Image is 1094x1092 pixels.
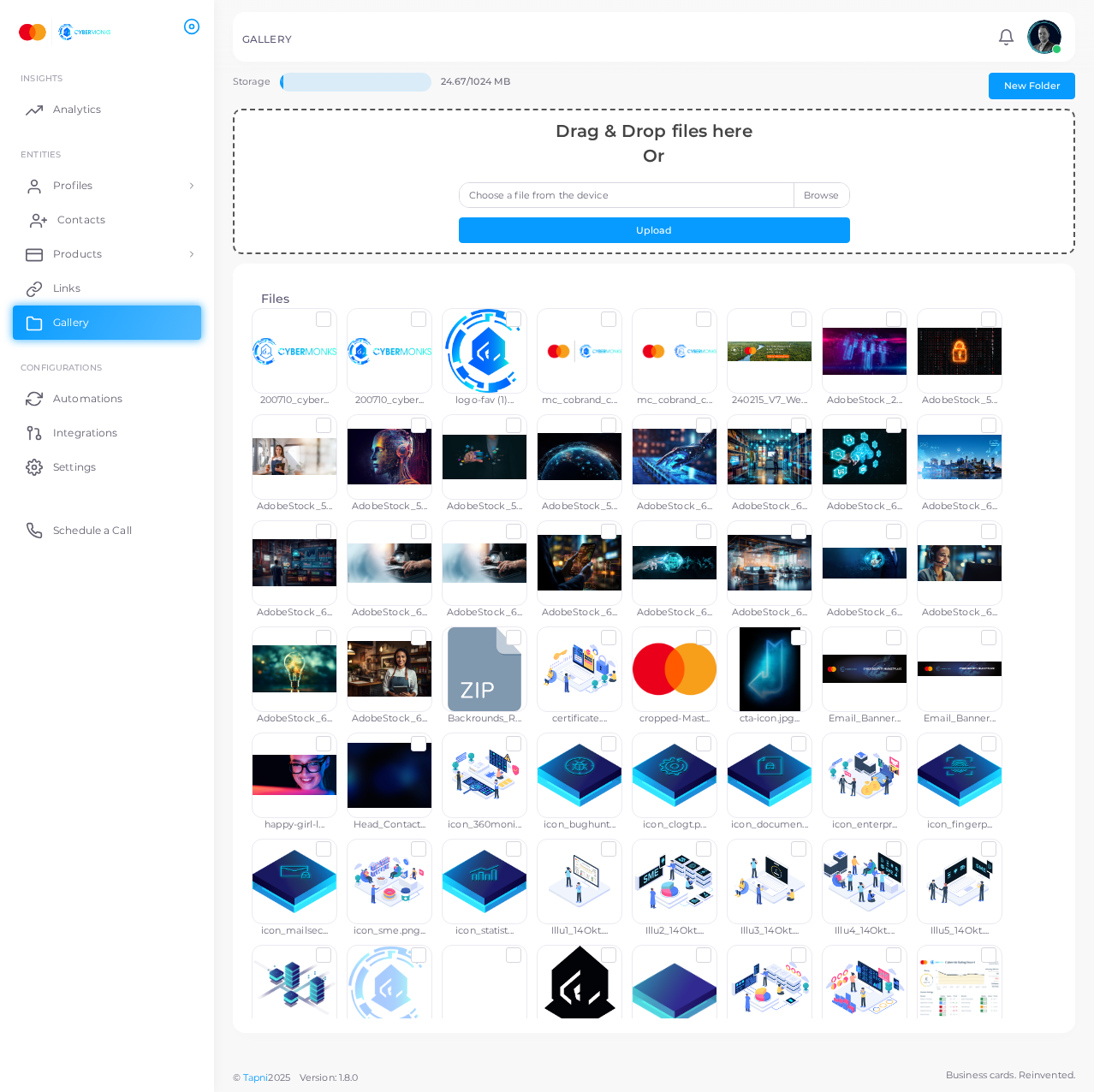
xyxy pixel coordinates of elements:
[13,306,201,340] a: Gallery
[459,119,850,144] div: Drag & Drop files here
[53,246,102,262] span: Products
[632,606,717,620] div: AdobeStock_6...
[537,818,622,832] div: icon_bughunt...
[252,500,337,513] div: AdobeStock_5...
[252,818,337,832] div: happy-girl-l...
[13,237,201,271] a: Products
[53,425,117,441] span: Integrations
[822,394,907,407] div: AdobeStock_2...
[727,818,812,832] div: icon_documen...
[53,460,96,475] span: Settings
[53,178,92,193] span: Profiles
[442,924,527,938] div: icon_statist...
[537,500,622,513] div: AdobeStock_5...
[459,217,850,243] button: Upload
[537,924,622,938] div: Illu1_14Okt....
[53,523,132,538] span: Schedule a Call
[822,606,907,620] div: AdobeStock_6...
[233,73,271,108] div: Storage
[347,818,432,832] div: Head_Contact...
[347,924,432,938] div: icon_sme.png...
[233,1071,358,1085] span: ©
[261,292,1047,306] h4: Files
[537,606,622,620] div: AdobeStock_6...
[537,712,622,726] div: certificate....
[917,606,1002,620] div: AdobeStock_6...
[822,500,907,513] div: AdobeStock_6...
[21,149,61,159] span: ENTITIES
[946,1068,1075,1083] span: Business cards. Reinvented.
[727,500,812,513] div: AdobeStock_6...
[53,315,89,330] span: Gallery
[347,606,432,620] div: AdobeStock_6...
[53,102,101,117] span: Analytics
[252,394,337,407] div: 200710_cyber...
[727,924,812,938] div: Illu3_14Okt....
[442,606,527,620] div: AdobeStock_6...
[21,73,62,83] span: INSIGHTS
[252,606,337,620] div: AdobeStock_6...
[822,924,907,938] div: Illu4_14Okt....
[13,169,201,203] a: Profiles
[300,1071,359,1083] span: Version: 1.8.0
[441,73,532,108] div: 24.67/1024 MB
[13,449,201,484] a: Settings
[442,394,527,407] div: logo-fav (1)...
[13,271,201,306] a: Links
[57,212,105,228] span: Contacts
[822,818,907,832] div: icon_enterpr...
[347,394,432,407] div: 200710_cyber...
[13,513,201,547] a: Schedule a Call
[822,712,907,726] div: Email_Banner...
[53,281,80,296] span: Links
[252,712,337,726] div: AdobeStock_6...
[727,606,812,620] div: AdobeStock_6...
[242,33,292,45] h5: GALLERY
[1022,20,1066,54] a: avatar
[917,712,1002,726] div: Email_Banner...
[347,500,432,513] div: AdobeStock_5...
[632,818,717,832] div: icon_clogt.p...
[442,818,527,832] div: icon_360moni...
[21,362,102,372] span: Configurations
[1027,20,1061,54] img: avatar
[632,394,717,407] div: mc_cobrand_c...
[632,924,717,938] div: Illu2_14Okt....
[13,415,201,449] a: Integrations
[632,500,717,513] div: AdobeStock_6...
[917,818,1002,832] div: icon_fingerp...
[917,500,1002,513] div: AdobeStock_6...
[727,394,812,407] div: 240215_V7_We...
[252,924,337,938] div: icon_mailsec...
[53,391,122,407] span: Automations
[442,712,527,726] div: Backrounds_R...
[13,92,201,127] a: Analytics
[917,924,1002,938] div: Illu5_14Okt....
[727,712,812,726] div: cta-icon.jpg...
[15,16,110,48] img: logo
[268,1071,289,1085] span: 2025
[459,144,850,169] div: Or
[989,73,1075,98] button: New Folder
[537,394,622,407] div: mc_cobrand_c...
[243,1071,269,1083] a: Tapni
[347,712,432,726] div: AdobeStock_6...
[632,712,717,726] div: cropped-Mast...
[917,394,1002,407] div: AdobeStock_5...
[13,381,201,415] a: Automations
[442,500,527,513] div: AdobeStock_5...
[13,203,201,237] a: Contacts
